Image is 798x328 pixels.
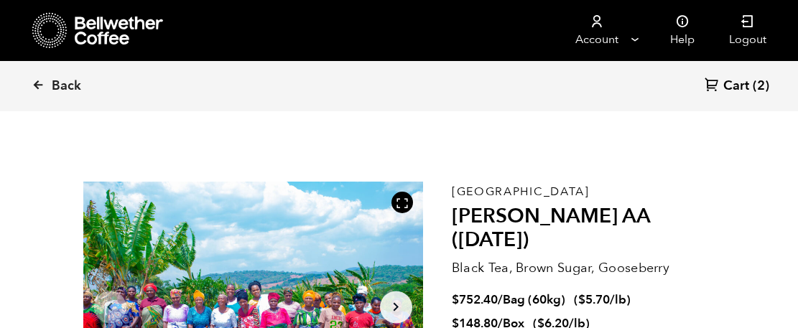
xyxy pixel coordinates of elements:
h2: [PERSON_NAME] AA ([DATE]) [452,205,715,253]
span: ( ) [574,291,631,308]
span: Back [52,78,81,95]
span: $ [578,291,585,308]
span: (2) [753,78,769,95]
span: $ [452,291,459,308]
p: Black Tea, Brown Sugar, Gooseberry [452,258,715,278]
bdi: 752.40 [452,291,498,308]
span: /lb [610,291,626,308]
a: Cart (2) [705,77,769,96]
span: Bag (60kg) [503,291,565,308]
span: / [498,291,503,308]
span: Cart [723,78,749,95]
bdi: 5.70 [578,291,610,308]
